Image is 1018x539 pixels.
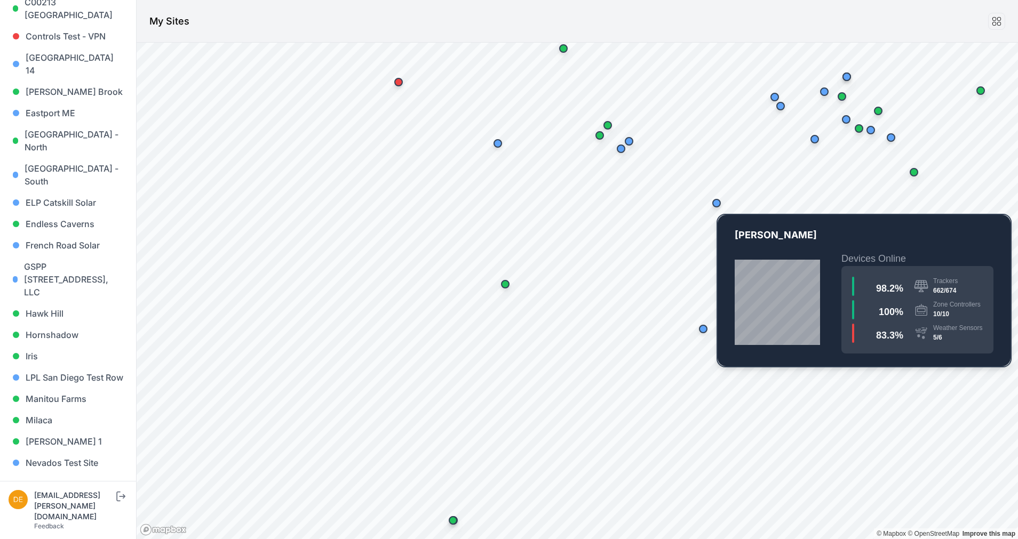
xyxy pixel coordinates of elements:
[9,367,128,388] a: LPL San Diego Test Row
[589,125,610,146] div: Map marker
[718,215,1011,366] a: PA-02
[908,530,959,537] a: OpenStreetMap
[9,158,128,192] a: [GEOGRAPHIC_DATA] - South
[495,273,516,295] div: Map marker
[836,109,857,130] div: Map marker
[9,81,128,102] a: [PERSON_NAME] Brook
[9,213,128,235] a: Endless Caverns
[442,510,464,531] div: Map marker
[706,192,727,214] div: Map marker
[9,345,128,367] a: Iris
[933,324,983,332] div: Weather Sensors
[9,473,128,495] a: Oakland HQ
[9,324,128,345] a: Hornshadow
[9,388,128,409] a: Manitou Farms
[9,452,128,473] a: Nevados Test Site
[831,86,853,107] div: Map marker
[970,80,991,101] div: Map marker
[9,431,128,452] a: [PERSON_NAME] 1
[388,71,409,93] div: Map marker
[876,330,903,341] span: 83.3 %
[814,81,835,102] div: Map marker
[137,43,1018,539] canvas: Map
[876,283,903,294] span: 98.2 %
[933,285,958,296] div: 662/674
[877,530,906,537] a: Mapbox
[933,300,981,309] div: Zone Controllers
[553,38,574,59] div: Map marker
[140,524,187,536] a: Mapbox logo
[610,138,632,159] div: Map marker
[597,115,618,136] div: Map marker
[34,522,64,530] a: Feedback
[933,309,981,319] div: 10/10
[841,251,993,266] h2: Devices Online
[933,277,958,285] div: Trackers
[848,118,870,139] div: Map marker
[9,192,128,213] a: ELP Catskill Solar
[693,318,714,340] div: Map marker
[9,124,128,158] a: [GEOGRAPHIC_DATA] - North
[9,409,128,431] a: Milaca
[34,490,114,522] div: [EMAIL_ADDRESS][PERSON_NAME][DOMAIN_NAME]
[9,303,128,324] a: Hawk Hill
[9,235,128,256] a: French Road Solar
[860,119,881,141] div: Map marker
[963,530,1015,537] a: Map feedback
[933,332,983,343] div: 5/6
[879,307,903,317] span: 100 %
[868,100,889,122] div: Map marker
[903,162,925,183] div: Map marker
[487,133,508,154] div: Map marker
[149,14,189,29] h1: My Sites
[836,66,857,87] div: Map marker
[9,26,128,47] a: Controls Test - VPN
[9,102,128,124] a: Eastport ME
[9,256,128,303] a: GSPP [STREET_ADDRESS], LLC
[880,127,902,148] div: Map marker
[804,128,825,150] div: Map marker
[735,228,993,251] p: [PERSON_NAME]
[9,47,128,81] a: [GEOGRAPHIC_DATA] 14
[9,490,28,509] img: devin.martin@nevados.solar
[764,86,785,108] div: Map marker
[618,131,640,152] div: Map marker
